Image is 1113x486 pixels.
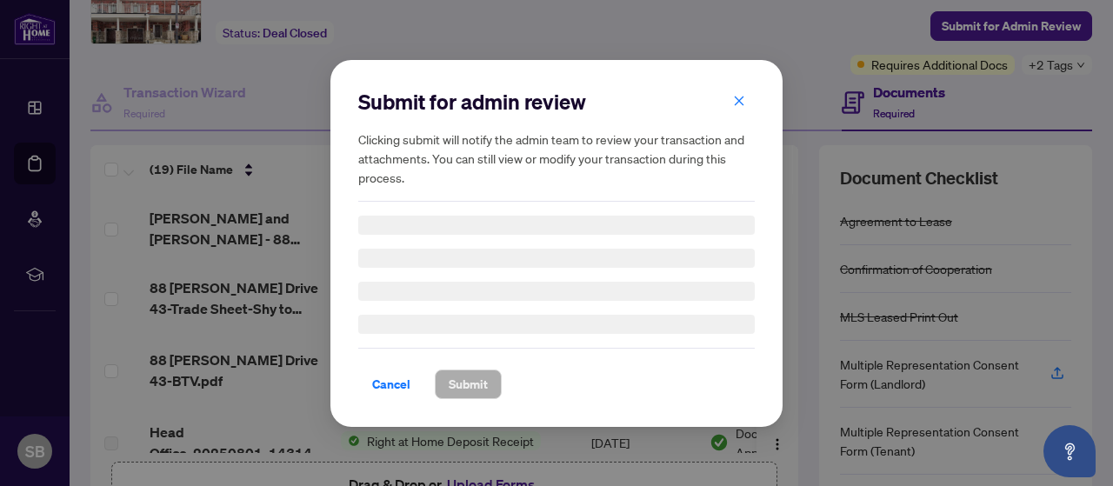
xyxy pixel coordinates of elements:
[372,370,410,398] span: Cancel
[1043,425,1096,477] button: Open asap
[733,94,745,106] span: close
[358,130,755,187] h5: Clicking submit will notify the admin team to review your transaction and attachments. You can st...
[435,369,502,399] button: Submit
[358,369,424,399] button: Cancel
[358,88,755,116] h2: Submit for admin review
